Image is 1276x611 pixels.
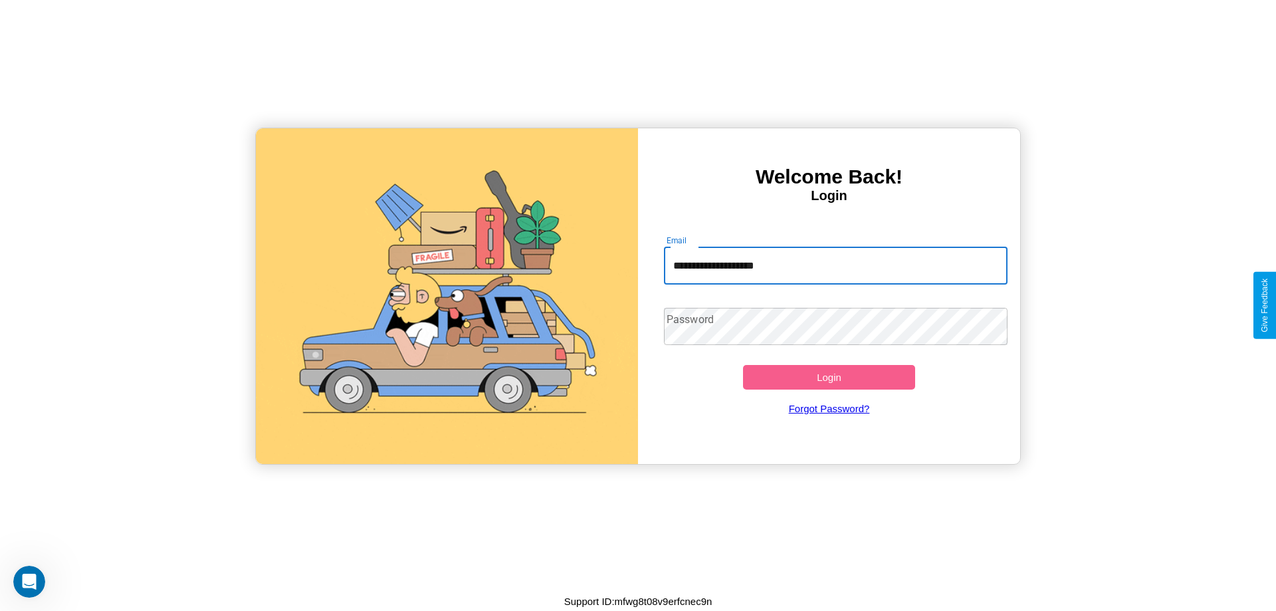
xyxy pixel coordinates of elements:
[564,592,712,610] p: Support ID: mfwg8t08v9erfcnec9n
[638,166,1020,188] h3: Welcome Back!
[1260,279,1269,332] div: Give Feedback
[256,128,638,464] img: gif
[743,365,915,390] button: Login
[667,235,687,246] label: Email
[13,566,45,598] iframe: Intercom live chat
[657,390,1002,428] a: Forgot Password?
[638,188,1020,203] h4: Login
